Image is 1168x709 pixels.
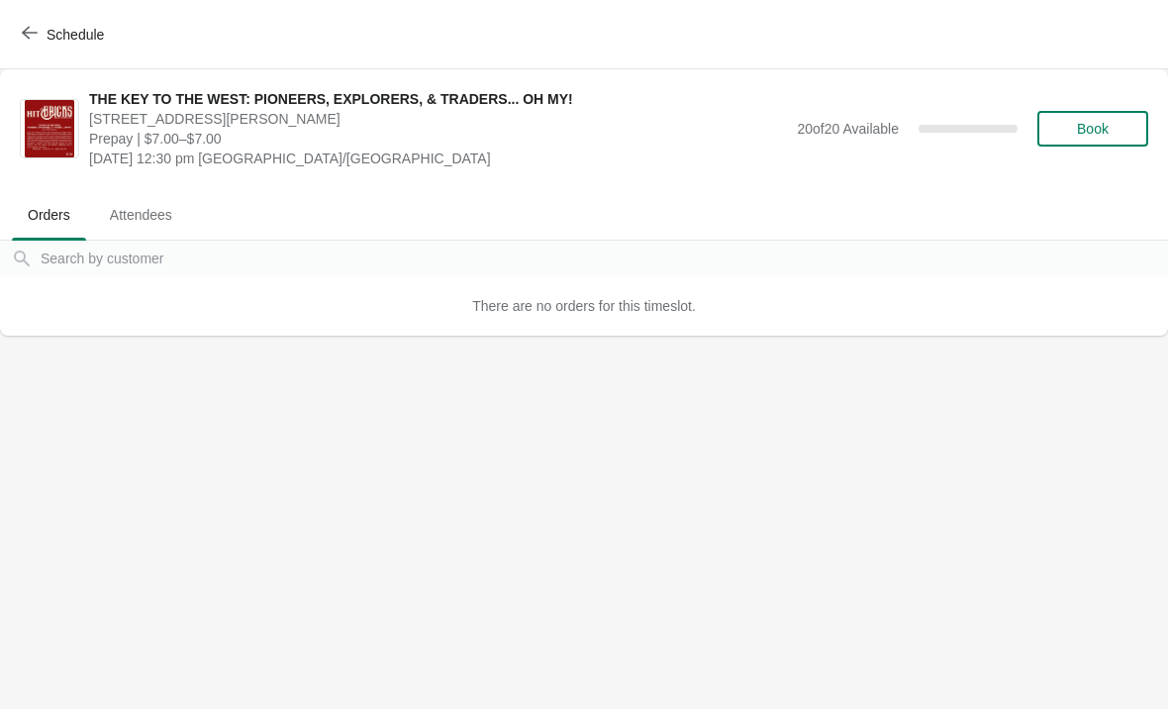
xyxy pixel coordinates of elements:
span: [STREET_ADDRESS][PERSON_NAME] [89,109,787,129]
span: THE KEY TO THE WEST: PIONEERS, EXPLORERS, & TRADERS... OH MY! [89,89,787,109]
span: Book [1077,121,1109,137]
span: Schedule [47,27,104,43]
span: Prepay | $7.00–$7.00 [89,129,787,149]
button: Schedule [10,17,120,52]
span: Attendees [94,197,188,233]
img: THE KEY TO THE WEST: PIONEERS, EXPLORERS, & TRADERS... OH MY! [25,100,73,157]
span: [DATE] 12:30 pm [GEOGRAPHIC_DATA]/[GEOGRAPHIC_DATA] [89,149,787,168]
span: Orders [12,197,86,233]
span: There are no orders for this timeslot. [472,298,696,314]
input: Search by customer [40,241,1168,276]
span: 20 of 20 Available [797,121,899,137]
button: Book [1037,111,1148,147]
